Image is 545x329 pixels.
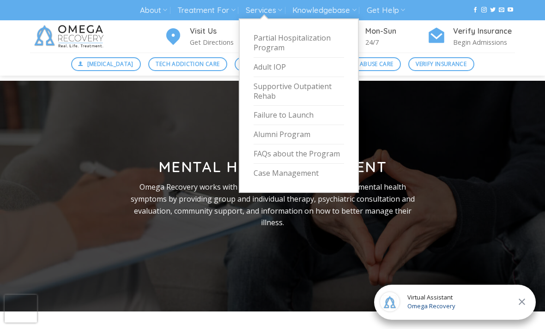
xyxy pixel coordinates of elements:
a: Visit Us Get Directions [164,25,252,48]
a: Partial Hospitalization Program [254,29,344,58]
a: Failure to Launch [254,106,344,125]
a: FAQs about the Program [254,144,344,164]
a: Knowledgebase [292,2,356,19]
a: About [140,2,167,19]
span: Tech Addiction Care [156,60,219,68]
p: Begin Admissions [453,37,515,48]
a: Send us an email [499,7,504,13]
span: [MEDICAL_DATA] [87,60,133,68]
a: Follow on Facebook [472,7,478,13]
p: 24/7 [365,37,427,48]
strong: Mental Health Treatment [158,157,387,176]
h4: Mon-Sun [365,25,427,37]
a: Follow on Twitter [490,7,496,13]
a: Services [246,2,282,19]
a: Follow on YouTube [508,7,513,13]
a: Verify Insurance [408,57,474,71]
a: Supportive Outpatient Rehab [254,77,344,106]
a: Mental Health Care [235,57,311,71]
a: Substance Abuse Care [318,57,401,71]
a: Alumni Program [254,125,344,144]
img: Omega Recovery [30,20,111,53]
p: Get Directions [190,37,252,48]
a: Case Management [254,164,344,183]
p: Omega Recovery works with clients to help them manage their mental health symptoms by providing g... [123,181,422,228]
iframe: reCAPTCHA [5,295,37,323]
span: Verify Insurance [416,60,466,68]
a: Treatment For [177,2,235,19]
a: Adult IOP [254,58,344,77]
h4: Verify Insurance [453,25,515,37]
a: Get Help [367,2,405,19]
a: Verify Insurance Begin Admissions [427,25,515,48]
a: Tech Addiction Care [148,57,227,71]
a: Follow on Instagram [481,7,487,13]
h4: Visit Us [190,25,252,37]
span: Substance Abuse Care [326,60,393,68]
a: [MEDICAL_DATA] [71,57,141,71]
